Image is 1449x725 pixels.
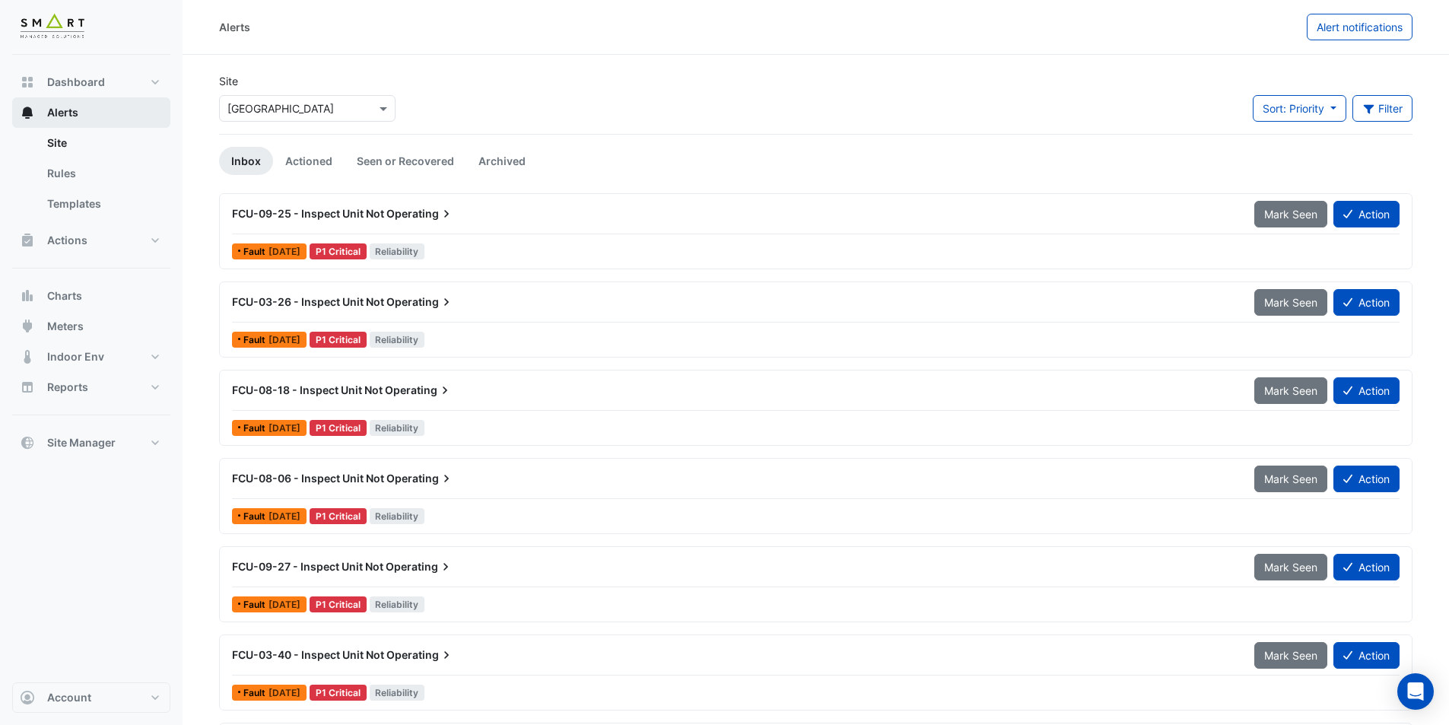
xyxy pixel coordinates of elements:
app-icon: Dashboard [20,75,35,90]
a: Inbox [219,147,273,175]
span: Operating [386,471,454,486]
a: Site [35,128,170,158]
button: Action [1333,642,1400,669]
label: Site [219,73,238,89]
span: Reports [47,380,88,395]
app-icon: Meters [20,319,35,334]
button: Charts [12,281,170,311]
span: Meters [47,319,84,334]
span: Alert notifications [1317,21,1403,33]
button: Mark Seen [1254,642,1327,669]
div: Open Intercom Messenger [1397,673,1434,710]
button: Reports [12,372,170,402]
button: Account [12,682,170,713]
span: Fault [243,247,269,256]
app-icon: Reports [20,380,35,395]
button: Alert notifications [1307,14,1412,40]
div: P1 Critical [310,420,367,436]
span: Mark Seen [1264,561,1317,574]
button: Action [1333,201,1400,227]
span: FCU-09-25 - Inspect Unit Not [232,207,384,220]
img: Company Logo [18,12,87,43]
button: Alerts [12,97,170,128]
span: Fri 19-Sep-2025 18:00 BST [269,246,300,257]
span: Mark Seen [1264,649,1317,662]
span: Actions [47,233,87,248]
span: Reliability [370,508,425,524]
span: Reliability [370,332,425,348]
div: P1 Critical [310,243,367,259]
span: Fault [243,335,269,345]
button: Action [1333,289,1400,316]
app-icon: Indoor Env [20,349,35,364]
button: Meters [12,311,170,342]
span: Fri 19-Sep-2025 18:00 BST [269,687,300,698]
div: Alerts [12,128,170,225]
span: FCU-03-40 - Inspect Unit Not [232,648,384,661]
button: Action [1333,466,1400,492]
span: Mark Seen [1264,384,1317,397]
app-icon: Site Manager [20,435,35,450]
button: Actions [12,225,170,256]
span: FCU-03-26 - Inspect Unit Not [232,295,384,308]
span: Mark Seen [1264,472,1317,485]
span: Operating [385,383,453,398]
span: Charts [47,288,82,304]
button: Mark Seen [1254,289,1327,316]
span: Fri 19-Sep-2025 18:00 BST [269,422,300,434]
span: Fault [243,688,269,698]
span: Fri 19-Sep-2025 18:00 BST [269,599,300,610]
span: Fri 19-Sep-2025 18:00 BST [269,334,300,345]
div: P1 Critical [310,332,367,348]
span: Mark Seen [1264,208,1317,221]
app-icon: Alerts [20,105,35,120]
button: Filter [1352,95,1413,122]
button: Mark Seen [1254,377,1327,404]
span: Sort: Priority [1263,102,1324,115]
button: Action [1333,554,1400,580]
button: Mark Seen [1254,466,1327,492]
span: Reliability [370,685,425,701]
button: Site Manager [12,428,170,458]
span: Reliability [370,420,425,436]
app-icon: Charts [20,288,35,304]
span: Fri 19-Sep-2025 18:00 BST [269,510,300,522]
span: Reliability [370,596,425,612]
button: Sort: Priority [1253,95,1346,122]
span: Dashboard [47,75,105,90]
span: Operating [386,559,453,574]
span: FCU-09-27 - Inspect Unit Not [232,560,383,573]
div: Alerts [219,19,250,35]
span: Alerts [47,105,78,120]
button: Indoor Env [12,342,170,372]
span: FCU-08-18 - Inspect Unit Not [232,383,383,396]
button: Mark Seen [1254,554,1327,580]
a: Rules [35,158,170,189]
span: Operating [386,294,454,310]
span: Site Manager [47,435,116,450]
span: Mark Seen [1264,296,1317,309]
div: P1 Critical [310,596,367,612]
span: Fault [243,600,269,609]
span: Fault [243,424,269,433]
span: Operating [386,206,454,221]
a: Archived [466,147,538,175]
span: FCU-08-06 - Inspect Unit Not [232,472,384,485]
a: Templates [35,189,170,219]
button: Mark Seen [1254,201,1327,227]
span: Account [47,690,91,705]
app-icon: Actions [20,233,35,248]
span: Indoor Env [47,349,104,364]
button: Action [1333,377,1400,404]
span: Reliability [370,243,425,259]
div: P1 Critical [310,508,367,524]
a: Seen or Recovered [345,147,466,175]
div: P1 Critical [310,685,367,701]
button: Dashboard [12,67,170,97]
a: Actioned [273,147,345,175]
span: Fault [243,512,269,521]
span: Operating [386,647,454,663]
